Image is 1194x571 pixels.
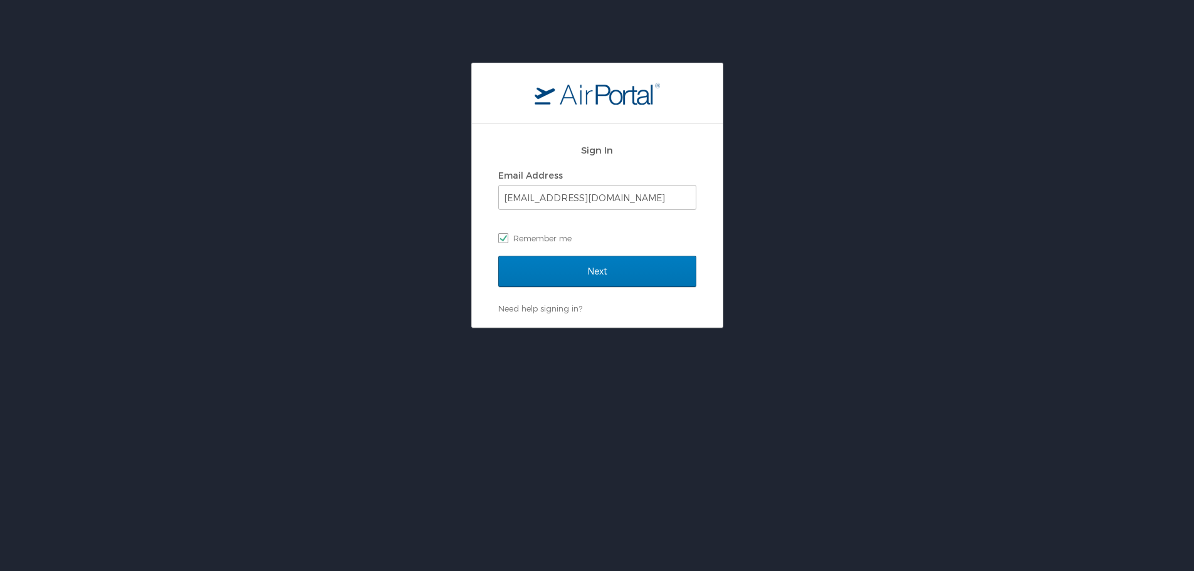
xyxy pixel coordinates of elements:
a: Need help signing in? [498,303,582,313]
h2: Sign In [498,143,696,157]
label: Remember me [498,229,696,248]
input: Next [498,256,696,287]
label: Email Address [498,170,563,181]
img: logo [535,82,660,105]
